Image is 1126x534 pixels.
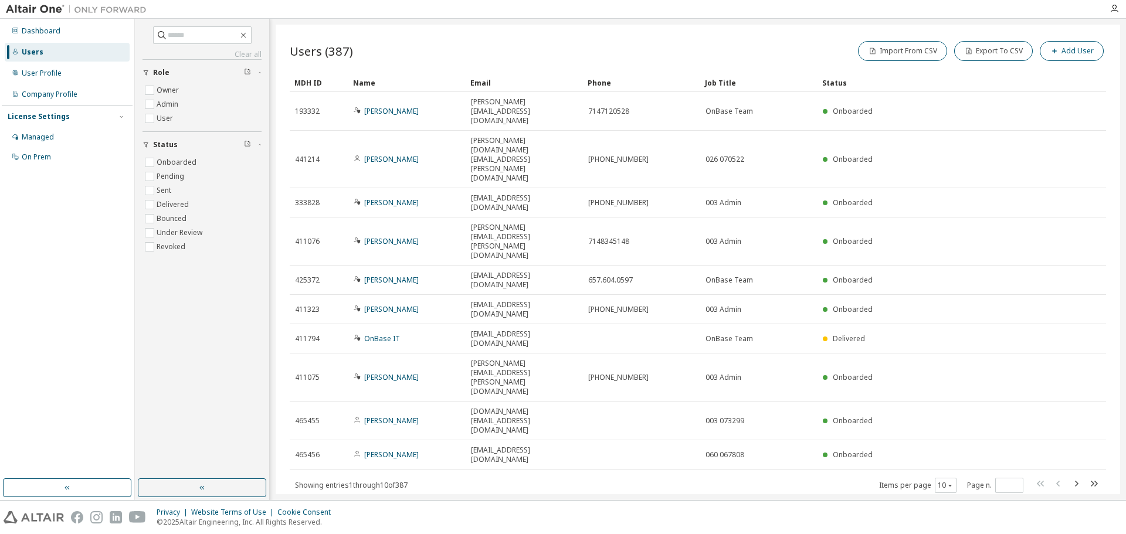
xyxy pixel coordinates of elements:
span: Onboarded [833,106,873,116]
a: OnBase IT [364,334,400,343]
span: Onboarded [833,372,873,382]
span: [EMAIL_ADDRESS][DOMAIN_NAME] [471,193,578,212]
span: Items per page [879,478,957,493]
span: [PHONE_NUMBER] [588,305,649,314]
span: 003 073299 [706,416,744,426]
a: [PERSON_NAME] [364,416,419,426]
div: On Prem [22,152,51,162]
button: Import From CSV [858,41,947,61]
label: Sent [157,183,174,198]
label: Delivered [157,198,191,212]
span: 333828 [295,198,320,208]
label: Onboarded [157,155,199,169]
div: Email [470,73,578,92]
button: Export To CSV [954,41,1033,61]
span: 425372 [295,275,320,285]
span: OnBase Team [706,334,753,343]
div: Cookie Consent [277,508,338,517]
span: 465455 [295,416,320,426]
span: OnBase Team [706,275,753,285]
span: Onboarded [833,154,873,164]
label: Under Review [157,226,205,240]
span: [EMAIL_ADDRESS][DOMAIN_NAME] [471,300,578,319]
span: 026 070522 [706,155,744,164]
img: Altair One [6,4,152,15]
span: Onboarded [833,198,873,208]
span: 003 Admin [706,373,741,382]
label: Revoked [157,240,188,254]
span: Onboarded [833,450,873,460]
div: Dashboard [22,26,60,36]
button: 10 [938,481,954,490]
a: [PERSON_NAME] [364,304,419,314]
label: User [157,111,175,125]
span: 411794 [295,334,320,343]
span: Page n. [967,478,1023,493]
a: [PERSON_NAME] [364,198,419,208]
a: [PERSON_NAME] [364,154,419,164]
button: Role [143,60,262,86]
span: [EMAIL_ADDRESS][DOMAIN_NAME] [471,445,578,464]
span: [EMAIL_ADDRESS][DOMAIN_NAME] [471,329,578,348]
a: Clear all [143,50,262,59]
div: Status [822,73,1045,92]
label: Owner [157,83,181,97]
img: instagram.svg [90,511,103,523]
div: Users [22,47,43,57]
label: Admin [157,97,181,111]
div: Website Terms of Use [191,508,277,517]
a: [PERSON_NAME] [364,450,419,460]
p: © 2025 Altair Engineering, Inc. All Rights Reserved. [157,517,338,527]
span: 411076 [295,237,320,246]
span: Onboarded [833,416,873,426]
span: 003 Admin [706,305,741,314]
span: Users (387) [290,43,353,59]
span: Onboarded [833,304,873,314]
div: Name [353,73,461,92]
span: Status [153,140,178,149]
div: Job Title [705,73,813,92]
span: [PHONE_NUMBER] [588,373,649,382]
button: Status [143,132,262,158]
div: Company Profile [22,90,77,99]
span: 465456 [295,450,320,460]
span: Onboarded [833,236,873,246]
span: [DOMAIN_NAME][EMAIL_ADDRESS][DOMAIN_NAME] [471,407,578,435]
span: [PERSON_NAME][EMAIL_ADDRESS][PERSON_NAME][DOMAIN_NAME] [471,223,578,260]
span: Clear filter [244,140,251,149]
span: 411075 [295,373,320,382]
span: [PERSON_NAME][EMAIL_ADDRESS][DOMAIN_NAME] [471,97,578,125]
span: [PHONE_NUMBER] [588,198,649,208]
img: linkedin.svg [110,511,122,523]
span: [EMAIL_ADDRESS][DOMAIN_NAME] [471,271,578,290]
div: MDH ID [294,73,344,92]
span: 441214 [295,155,320,164]
a: [PERSON_NAME] [364,106,419,116]
span: 003 Admin [706,198,741,208]
span: 003 Admin [706,237,741,246]
span: 7148345148 [588,237,629,246]
span: Onboarded [833,275,873,285]
img: altair_logo.svg [4,511,64,523]
span: 411323 [295,305,320,314]
button: Add User [1040,41,1104,61]
span: Delivered [833,334,865,343]
span: Clear filter [244,68,251,77]
span: [PERSON_NAME][EMAIL_ADDRESS][PERSON_NAME][DOMAIN_NAME] [471,359,578,396]
div: Privacy [157,508,191,517]
a: [PERSON_NAME] [364,275,419,285]
span: [PHONE_NUMBER] [588,155,649,164]
div: Managed [22,132,54,142]
a: [PERSON_NAME] [364,372,419,382]
img: facebook.svg [71,511,83,523]
span: 657.604.0597 [588,275,633,285]
div: Phone [588,73,696,92]
span: 7147120528 [588,107,629,116]
img: youtube.svg [129,511,146,523]
a: [PERSON_NAME] [364,236,419,246]
span: OnBase Team [706,107,753,116]
span: 060 067808 [706,450,744,460]
span: Role [153,68,169,77]
div: License Settings [8,112,70,121]
label: Pending [157,169,186,183]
